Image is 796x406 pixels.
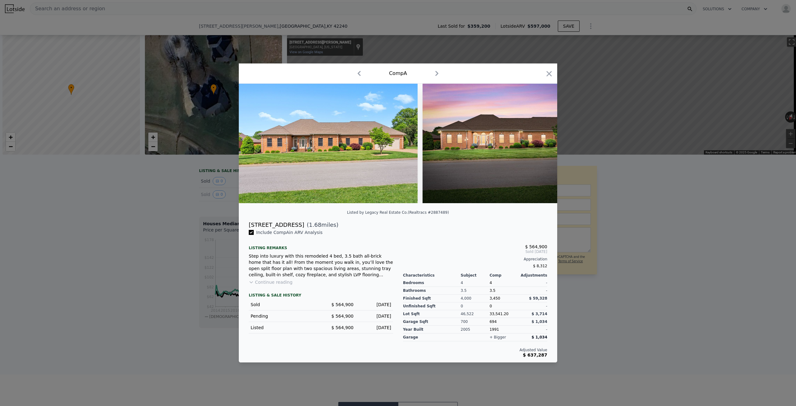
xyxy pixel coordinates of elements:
[403,273,461,278] div: Characteristics
[461,287,490,295] div: 3.5
[403,295,461,302] div: Finished Sqft
[461,318,490,326] div: 700
[518,273,547,278] div: Adjustments
[347,210,449,215] div: Listed by Legacy Real Estate Co. (Realtracs #2887489)
[523,352,547,357] span: $ 637,287
[403,348,547,352] div: Adjusted Value
[489,312,508,316] span: 33,541.20
[331,325,354,330] span: $ 564,900
[489,335,506,340] div: + bigger
[331,314,354,319] span: $ 564,900
[489,273,518,278] div: Comp
[532,312,547,316] span: $ 3,714
[359,313,391,319] div: [DATE]
[249,253,393,278] div: Step into luxury with this remodeled 4 bed, 3.5 bath all-brick home that has it all! From the mom...
[489,287,518,295] div: 3.5
[249,240,393,250] div: Listing remarks
[403,334,461,341] div: garage
[254,230,325,235] span: Include Comp A in ARV Analysis
[461,326,490,334] div: 2005
[518,287,547,295] div: -
[359,324,391,331] div: [DATE]
[249,221,304,229] div: [STREET_ADDRESS]
[403,302,461,310] div: Unfinished Sqft
[249,293,393,299] div: LISTING & SALE HISTORY
[249,279,293,285] button: Continue reading
[461,310,490,318] div: 46,522
[403,279,461,287] div: Bedrooms
[403,326,461,334] div: Year Built
[532,320,547,324] span: $ 1,034
[518,302,547,310] div: -
[403,287,461,295] div: Bathrooms
[403,257,547,262] div: Appreciation
[403,249,547,254] span: Sold [DATE]
[251,301,316,308] div: Sold
[403,318,461,326] div: Garage Sqft
[403,310,461,318] div: Lot Sqft
[518,326,547,334] div: -
[461,279,490,287] div: 4
[389,70,407,77] div: Comp A
[518,279,547,287] div: -
[533,264,547,268] span: $ 8,312
[525,244,547,249] span: $ 564,900
[529,296,547,301] span: $ 59,328
[359,301,391,308] div: [DATE]
[423,84,601,203] img: Property Img
[489,304,492,308] span: 0
[461,273,490,278] div: Subject
[461,295,490,302] div: 4,000
[304,221,338,229] span: ( miles)
[331,302,354,307] span: $ 564,900
[251,324,316,331] div: Listed
[532,335,547,339] span: $ 1,034
[461,302,490,310] div: 0
[251,313,316,319] div: Pending
[489,296,500,301] span: 3,450
[489,281,492,285] span: 4
[239,84,418,203] img: Property Img
[489,320,497,324] span: 694
[309,222,322,228] span: 1.68
[489,326,518,334] div: 1991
